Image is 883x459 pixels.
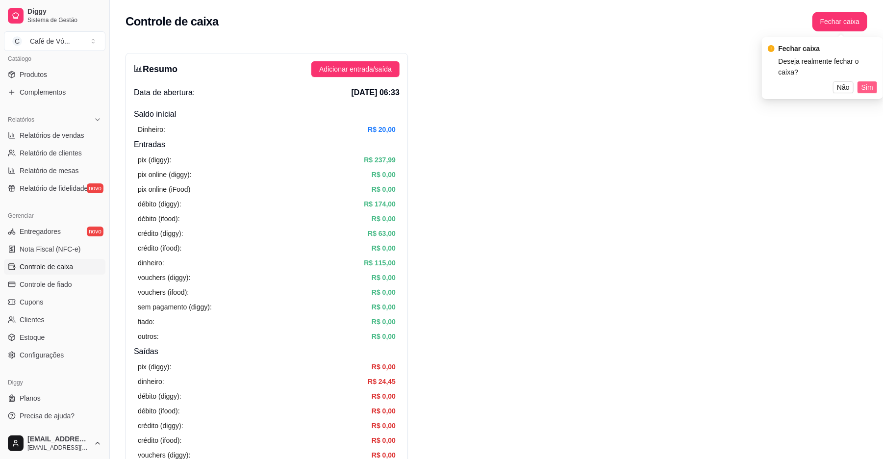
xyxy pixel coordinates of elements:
[138,124,165,135] article: Dinheiro:
[20,393,41,403] span: Planos
[4,390,105,406] a: Planos
[4,145,105,161] a: Relatório de clientes
[861,82,873,93] span: Sim
[364,257,396,268] article: R$ 115,00
[138,184,190,195] article: pix online (iFood)
[12,36,22,46] span: C
[768,45,775,52] span: exclamation-circle
[4,259,105,275] a: Controle de caixa
[372,435,396,446] article: R$ 0,00
[4,208,105,224] div: Gerenciar
[138,257,164,268] article: dinheiro:
[4,67,105,82] a: Produtos
[138,316,154,327] article: fiado:
[20,244,80,254] span: Nota Fiscal (NFC-e)
[138,302,212,312] article: sem pagamento (diggy):
[372,302,396,312] article: R$ 0,00
[372,331,396,342] article: R$ 0,00
[311,61,400,77] button: Adicionar entrada/saída
[138,287,189,298] article: vouchers (ifood):
[858,81,877,93] button: Sim
[8,116,34,124] span: Relatórios
[20,130,84,140] span: Relatórios de vendas
[20,87,66,97] span: Complementos
[4,432,105,455] button: [EMAIL_ADDRESS][DOMAIN_NAME][EMAIL_ADDRESS][DOMAIN_NAME]
[134,346,400,357] h4: Saídas
[833,81,854,93] button: Não
[4,224,105,239] a: Entregadoresnovo
[20,70,47,79] span: Produtos
[4,375,105,390] div: Diggy
[126,14,219,29] h2: Controle de caixa
[138,169,192,180] article: pix online (diggy):
[20,227,61,236] span: Entregadores
[27,16,101,24] span: Sistema de Gestão
[368,376,396,387] article: R$ 24,45
[372,169,396,180] article: R$ 0,00
[20,166,79,176] span: Relatório de mesas
[138,272,190,283] article: vouchers (diggy):
[368,124,396,135] article: R$ 20,00
[134,139,400,151] h4: Entradas
[372,361,396,372] article: R$ 0,00
[372,391,396,402] article: R$ 0,00
[138,391,181,402] article: débito (diggy):
[138,228,183,239] article: crédito (diggy):
[27,7,101,16] span: Diggy
[20,332,45,342] span: Estoque
[4,180,105,196] a: Relatório de fidelidadenovo
[27,435,90,444] span: [EMAIL_ADDRESS][DOMAIN_NAME]
[812,12,867,31] button: Fechar caixa
[364,199,396,209] article: R$ 174,00
[27,444,90,452] span: [EMAIL_ADDRESS][DOMAIN_NAME]
[4,330,105,345] a: Estoque
[138,376,164,387] article: dinheiro:
[30,36,70,46] div: Café de Vó ...
[352,87,400,99] span: [DATE] 06:33
[138,243,181,254] article: crédito (ifood):
[372,184,396,195] article: R$ 0,00
[20,297,43,307] span: Cupons
[134,64,143,73] span: bar-chart
[138,154,171,165] article: pix (diggy):
[138,435,181,446] article: crédito (ifood):
[134,62,177,76] h3: Resumo
[134,108,400,120] h4: Saldo inícial
[364,154,396,165] article: R$ 237,99
[138,213,180,224] article: débito (ifood):
[20,315,45,325] span: Clientes
[837,82,850,93] span: Não
[319,64,392,75] span: Adicionar entrada/saída
[138,331,159,342] article: outros:
[372,420,396,431] article: R$ 0,00
[372,272,396,283] article: R$ 0,00
[4,31,105,51] button: Select a team
[4,277,105,292] a: Controle de fiado
[779,56,877,77] div: Deseja realmente fechar o caixa?
[20,350,64,360] span: Configurações
[138,199,181,209] article: débito (diggy):
[20,411,75,421] span: Precisa de ajuda?
[138,361,171,372] article: pix (diggy):
[372,243,396,254] article: R$ 0,00
[4,294,105,310] a: Cupons
[20,280,72,289] span: Controle de fiado
[134,87,195,99] span: Data de abertura:
[20,183,88,193] span: Relatório de fidelidade
[4,312,105,328] a: Clientes
[138,406,180,416] article: débito (ifood):
[4,163,105,178] a: Relatório de mesas
[372,316,396,327] article: R$ 0,00
[372,406,396,416] article: R$ 0,00
[779,43,877,54] div: Fechar caixa
[4,347,105,363] a: Configurações
[20,262,73,272] span: Controle de caixa
[20,148,82,158] span: Relatório de clientes
[138,420,183,431] article: crédito (diggy):
[4,241,105,257] a: Nota Fiscal (NFC-e)
[372,287,396,298] article: R$ 0,00
[4,51,105,67] div: Catálogo
[368,228,396,239] article: R$ 63,00
[4,127,105,143] a: Relatórios de vendas
[4,4,105,27] a: DiggySistema de Gestão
